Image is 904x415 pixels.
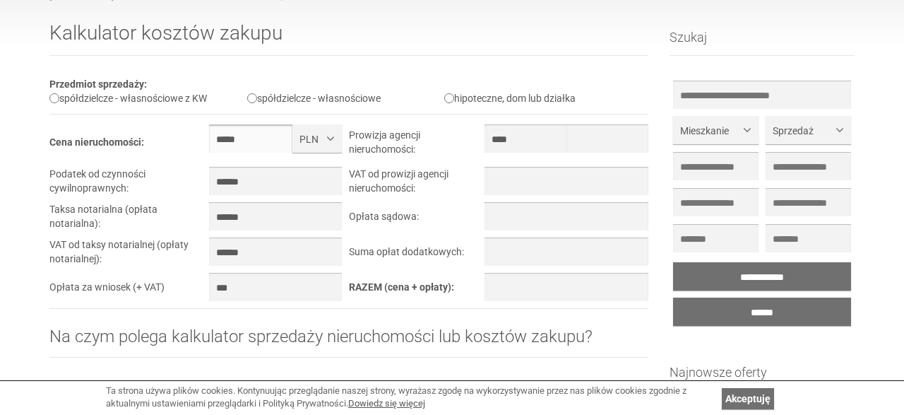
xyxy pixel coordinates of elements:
label: spółdzielcze - własnościowe [247,93,381,104]
input: spółdzielcze - własnościowe z KW [49,93,59,103]
h3: Najnowsze oferty [670,366,855,391]
button: PLN [292,124,342,153]
a: Dowiedz się więcej [348,398,425,409]
td: VAT od prowizji agencji nieruchomości: [349,167,484,202]
td: Suma opłat dodatkowych: [349,238,484,273]
b: Cena nieruchomości: [49,136,144,148]
a: Akceptuję [722,388,774,409]
h1: Kalkulator kosztów zakupu [49,23,648,56]
td: Prowizja agencji nieruchomości: [349,124,484,167]
button: Mieszkanie [673,116,759,144]
input: hipoteczne, dom lub działka [444,93,454,103]
td: Opłata za wniosek (+ VAT) [49,273,209,308]
button: Sprzedaż [766,116,851,144]
h2: Na czym polega kalkulator sprzedaży nieruchomości lub kosztów zakupu? [49,327,648,357]
input: spółdzielcze - własnościowe [247,93,257,103]
h3: Szukaj [670,30,855,56]
p: Powyższe narzędzie to doskonałe rozwiązanie dla osób, które chcą się dowiedzieć, ile kosztuje spr... [49,379,648,407]
span: PLN [299,132,324,146]
b: Przedmiot sprzedaży: [49,78,147,90]
td: Podatek od czynności cywilnoprawnych: [49,167,209,202]
label: hipoteczne, dom lub działka [444,93,576,104]
span: Sprzedaż [773,124,833,138]
label: spółdzielcze - własnościowe z KW [49,93,207,104]
td: Taksa notarialna (opłata notarialna): [49,202,209,238]
td: Opłata sądowa: [349,202,484,238]
div: Ta strona używa plików cookies. Kontynuując przeglądanie naszej strony, wyrażasz zgodę na wykorzy... [106,385,715,411]
span: Mieszkanie [680,124,741,138]
td: VAT od taksy notarialnej (opłaty notarialnej): [49,238,209,273]
b: RAZEM (cena + opłaty): [349,281,454,293]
